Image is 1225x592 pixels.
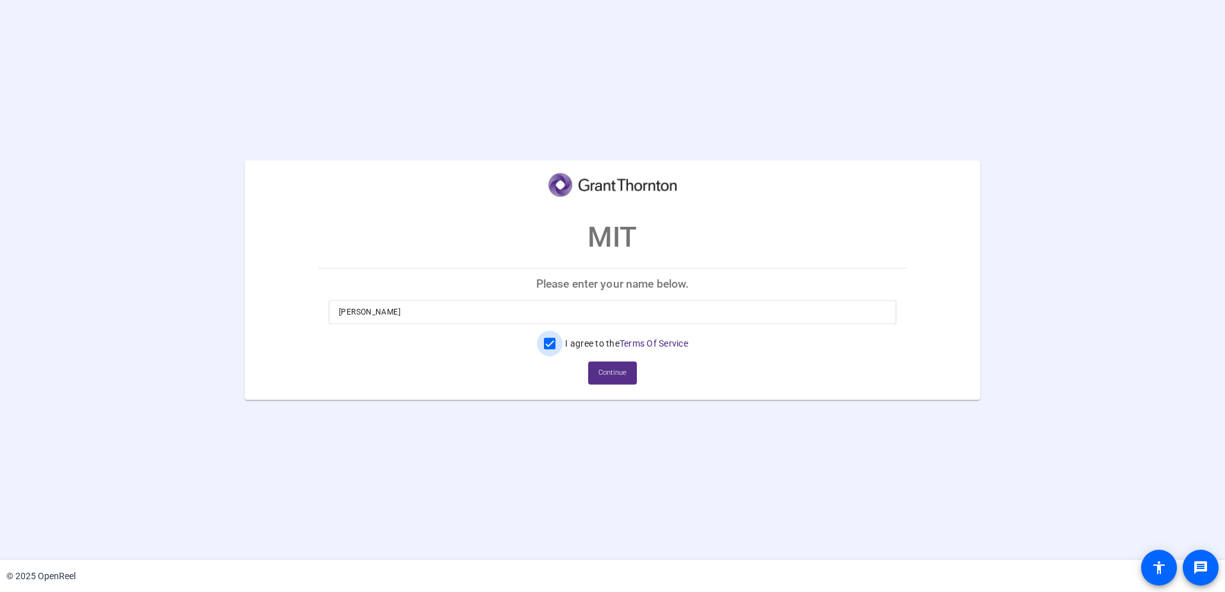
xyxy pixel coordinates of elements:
p: MIT [588,216,637,258]
p: Please enter your name below. [318,268,907,299]
label: I agree to the [563,337,688,350]
button: Continue [588,361,637,384]
mat-icon: message [1193,560,1208,575]
img: company-logo [548,173,677,197]
div: © 2025 OpenReel [6,570,76,583]
span: Continue [598,363,627,382]
mat-icon: accessibility [1151,560,1167,575]
input: Enter your name [339,304,886,320]
a: Terms Of Service [620,338,688,349]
